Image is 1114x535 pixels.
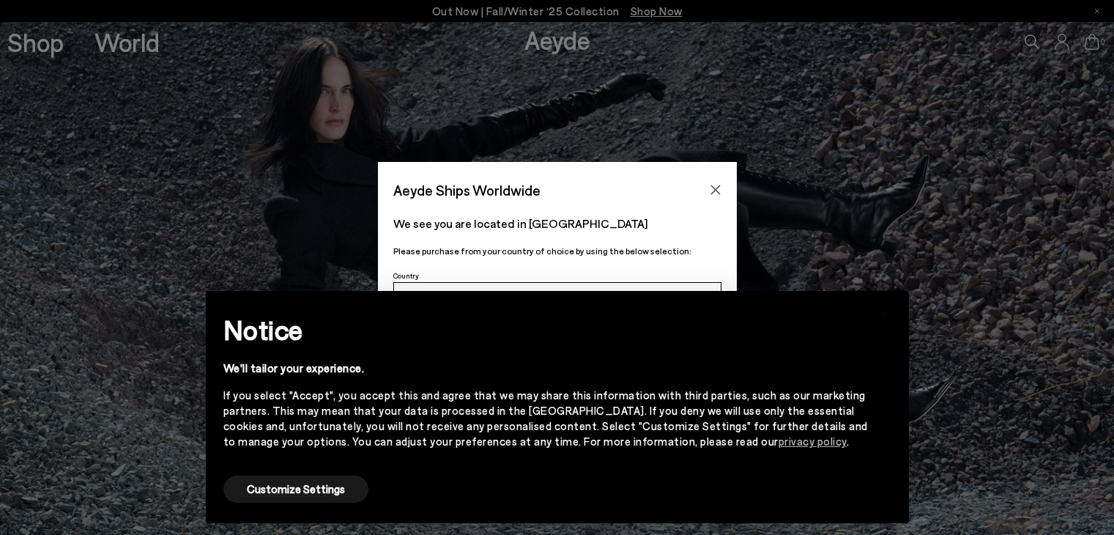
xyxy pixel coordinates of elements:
[393,244,721,258] p: Please purchase from your country of choice by using the below selection:
[393,215,721,232] p: We see you are located in [GEOGRAPHIC_DATA]
[705,179,727,201] button: Close
[880,302,891,323] span: ×
[223,311,868,349] h2: Notice
[868,295,903,331] button: Close this notice
[393,271,419,280] span: Country
[393,177,541,203] span: Aeyde Ships Worldwide
[223,388,868,449] div: If you select "Accept", you accept this and agree that we may share this information with third p...
[223,476,368,503] button: Customize Settings
[779,435,847,448] a: privacy policy
[223,361,868,376] div: We'll tailor your experience.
